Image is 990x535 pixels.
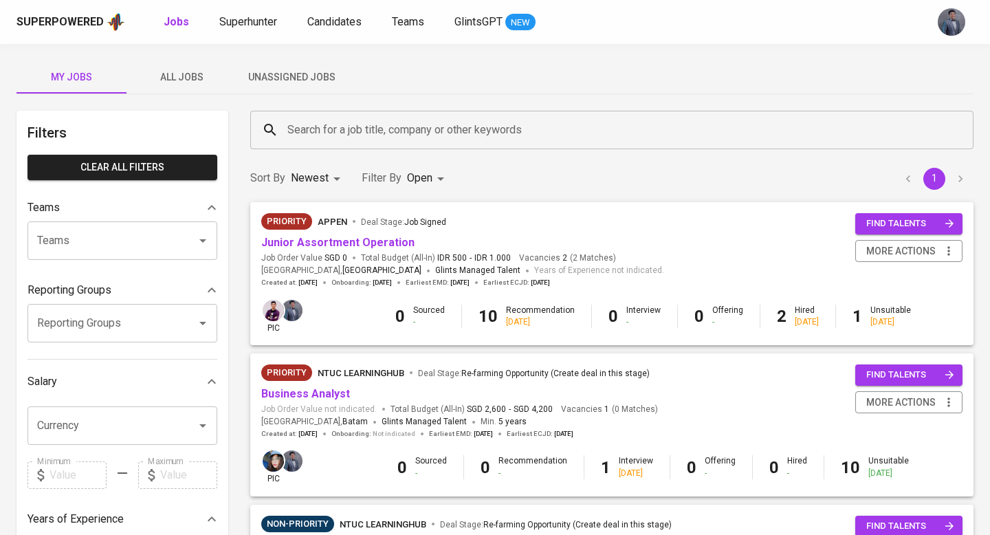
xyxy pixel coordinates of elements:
[281,450,302,472] img: jhon@glints.com
[498,468,567,479] div: -
[498,417,527,426] span: 5 years
[507,429,573,439] span: Earliest ECJD :
[361,217,446,227] span: Deal Stage :
[107,12,125,32] img: app logo
[437,252,467,264] span: IDR 500
[415,455,447,479] div: Sourced
[135,69,228,86] span: All Jobs
[16,12,125,32] a: Superpoweredapp logo
[193,231,212,250] button: Open
[261,387,350,400] a: Business Analyst
[795,316,819,328] div: [DATE]
[866,518,954,534] span: find talents
[506,316,575,328] div: [DATE]
[407,171,432,184] span: Open
[852,307,862,326] b: 1
[787,468,807,479] div: -
[602,404,609,415] span: 1
[534,264,664,278] span: Years of Experience not indicated.
[870,316,911,328] div: [DATE]
[841,458,860,477] b: 10
[895,168,973,190] nav: pagination navigation
[787,455,807,479] div: Hired
[855,391,962,414] button: more actions
[866,367,954,383] span: find talents
[261,364,312,381] div: Job Order Reopened
[261,404,377,415] span: Job Order Value not indicated.
[261,415,368,429] span: [GEOGRAPHIC_DATA] ,
[25,69,118,86] span: My Jobs
[406,278,470,287] span: Earliest EMD :
[712,305,743,328] div: Offering
[263,450,284,472] img: diazagista@glints.com
[27,282,111,298] p: Reporting Groups
[868,455,909,479] div: Unsuitable
[298,429,318,439] span: [DATE]
[560,252,567,264] span: 2
[298,278,318,287] span: [DATE]
[687,458,696,477] b: 0
[291,170,329,186] p: Newest
[866,243,936,260] span: more actions
[554,429,573,439] span: [DATE]
[855,240,962,263] button: more actions
[261,236,415,249] a: Junior Assortment Operation
[866,394,936,411] span: more actions
[478,307,498,326] b: 10
[27,199,60,216] p: Teams
[608,307,618,326] b: 0
[307,14,364,31] a: Candidates
[705,455,736,479] div: Offering
[395,307,405,326] b: 0
[261,517,334,531] span: Non-Priority
[373,429,415,439] span: Not indicated
[601,458,610,477] b: 1
[415,468,447,479] div: -
[498,455,567,479] div: Recommendation
[619,468,653,479] div: [DATE]
[261,298,285,334] div: pic
[418,369,650,378] span: Deal Stage :
[440,520,672,529] span: Deal Stage :
[160,461,217,489] input: Value
[777,307,786,326] b: 2
[404,217,446,227] span: Job Signed
[261,516,334,532] div: Sufficient Talents in Pipeline
[250,170,285,186] p: Sort By
[392,14,427,31] a: Teams
[261,252,347,264] span: Job Order Value
[382,417,467,426] span: Glints Managed Talent
[454,14,536,31] a: GlintsGPT NEW
[470,252,472,264] span: -
[483,520,672,529] span: Re-farming Opportunity (Create deal in this stage)
[331,429,415,439] span: Onboarding :
[27,373,57,390] p: Salary
[193,416,212,435] button: Open
[164,15,189,28] b: Jobs
[509,404,511,415] span: -
[855,213,962,234] button: find talents
[483,278,550,287] span: Earliest ECJD :
[361,252,511,264] span: Total Budget (All-In)
[561,404,658,415] span: Vacancies ( 0 Matches )
[27,194,217,221] div: Teams
[397,458,407,477] b: 0
[27,276,217,304] div: Reporting Groups
[307,15,362,28] span: Candidates
[281,300,302,321] img: jhon@glints.com
[769,458,779,477] b: 0
[38,159,206,176] span: Clear All filters
[429,429,493,439] span: Earliest EMD :
[467,404,506,415] span: SGD 2,600
[619,455,653,479] div: Interview
[27,511,124,527] p: Years of Experience
[16,14,104,30] div: Superpowered
[519,252,616,264] span: Vacancies ( 2 Matches )
[866,216,954,232] span: find talents
[219,15,277,28] span: Superhunter
[27,505,217,533] div: Years of Experience
[373,278,392,287] span: [DATE]
[481,458,490,477] b: 0
[261,366,312,380] span: Priority
[474,252,511,264] span: IDR 1.000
